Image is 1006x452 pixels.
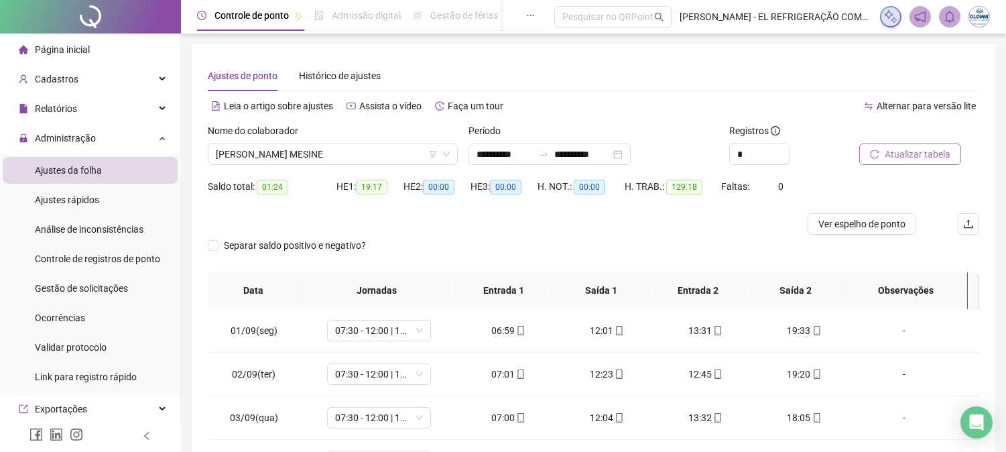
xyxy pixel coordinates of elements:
[568,367,645,382] div: 12:23
[35,224,143,235] span: Análise de inconsistências
[613,413,624,422] span: mobile
[35,44,90,55] span: Página inicial
[865,323,944,338] div: -
[808,213,916,235] button: Ver espelho de ponto
[332,10,401,21] span: Admissão digital
[568,323,645,338] div: 12:01
[19,45,28,54] span: home
[35,313,85,323] span: Ocorrências
[552,272,649,309] th: Saída 1
[574,180,605,194] span: 00:00
[35,404,87,414] span: Exportações
[35,103,77,114] span: Relatórios
[613,326,624,335] span: mobile
[818,217,905,231] span: Ver espelho de ponto
[468,123,509,138] label: Período
[969,7,989,27] img: 29308
[771,126,780,135] span: info-circle
[294,12,302,20] span: pushpin
[944,11,956,23] span: bell
[667,367,744,382] div: 12:45
[216,144,450,164] span: ZANER ALVES MESINE
[35,253,160,264] span: Controle de registros de ponto
[654,12,664,22] span: search
[430,10,498,21] span: Gestão de férias
[538,149,549,160] span: swap-right
[314,11,324,20] span: file-done
[811,413,822,422] span: mobile
[870,150,879,159] span: reload
[19,104,28,113] span: file
[712,370,722,379] span: mobile
[359,101,422,111] span: Assista o vídeo
[470,410,547,425] div: 07:00
[423,180,454,194] span: 00:00
[448,101,503,111] span: Faça um tour
[490,180,521,194] span: 00:00
[335,364,423,384] span: 07:30 - 12:00 | 13:30 - 17:00
[336,179,403,194] div: HE 1:
[19,74,28,84] span: user-add
[347,101,356,111] span: youtube
[455,272,552,309] th: Entrada 1
[721,181,751,192] span: Faltas:
[515,413,525,422] span: mobile
[29,428,43,441] span: facebook
[211,101,221,111] span: file-text
[335,408,423,428] span: 07:30 - 12:00 | 13:30 - 17:00
[865,410,944,425] div: -
[883,9,898,24] img: sparkle-icon.fc2bf0ac1784a2077858766a79e2daf3.svg
[729,123,780,138] span: Registros
[197,11,206,20] span: clock-circle
[470,179,538,194] div: HE 3:
[666,180,702,194] span: 129:18
[35,165,102,176] span: Ajustes da folha
[859,144,961,165] button: Atualizar tabela
[515,370,525,379] span: mobile
[403,179,470,194] div: HE 2:
[568,410,645,425] div: 12:04
[299,70,381,81] span: Histórico de ajustes
[811,370,822,379] span: mobile
[855,283,957,298] span: Observações
[442,150,450,158] span: down
[865,367,944,382] div: -
[35,372,137,382] span: Link para registro rápido
[35,194,99,205] span: Ajustes rápidos
[257,180,288,194] span: 01:24
[70,428,83,441] span: instagram
[214,10,289,21] span: Controle de ponto
[35,342,107,353] span: Validar protocolo
[470,367,547,382] div: 07:01
[778,181,783,192] span: 0
[538,149,549,160] span: to
[649,272,747,309] th: Entrada 2
[765,323,842,338] div: 19:33
[680,9,872,24] span: [PERSON_NAME] - EL REFRIGERAÇÃO COMERCIO ATACADISTA E VAREJISTA DE EQUIPAMENT LTDA EPP
[208,272,298,309] th: Data
[667,323,744,338] div: 13:31
[19,404,28,414] span: export
[667,410,744,425] div: 13:32
[765,367,842,382] div: 19:20
[35,133,96,144] span: Administração
[613,370,624,379] span: mobile
[844,272,968,309] th: Observações
[230,412,278,423] span: 03/09(qua)
[335,321,423,341] span: 07:30 - 12:00 | 13:30 - 17:00
[747,272,844,309] th: Saída 2
[963,219,974,229] span: upload
[50,428,63,441] span: linkedin
[877,101,976,111] span: Alternar para versão lite
[298,272,455,309] th: Jornadas
[413,11,422,20] span: sun
[885,147,950,162] span: Atualizar tabela
[224,101,333,111] span: Leia o artigo sobre ajustes
[765,410,842,425] div: 18:05
[914,11,926,23] span: notification
[515,326,525,335] span: mobile
[218,238,371,253] span: Separar saldo positivo e negativo?
[435,101,444,111] span: history
[208,123,307,138] label: Nome do colaborador
[208,70,277,81] span: Ajustes de ponto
